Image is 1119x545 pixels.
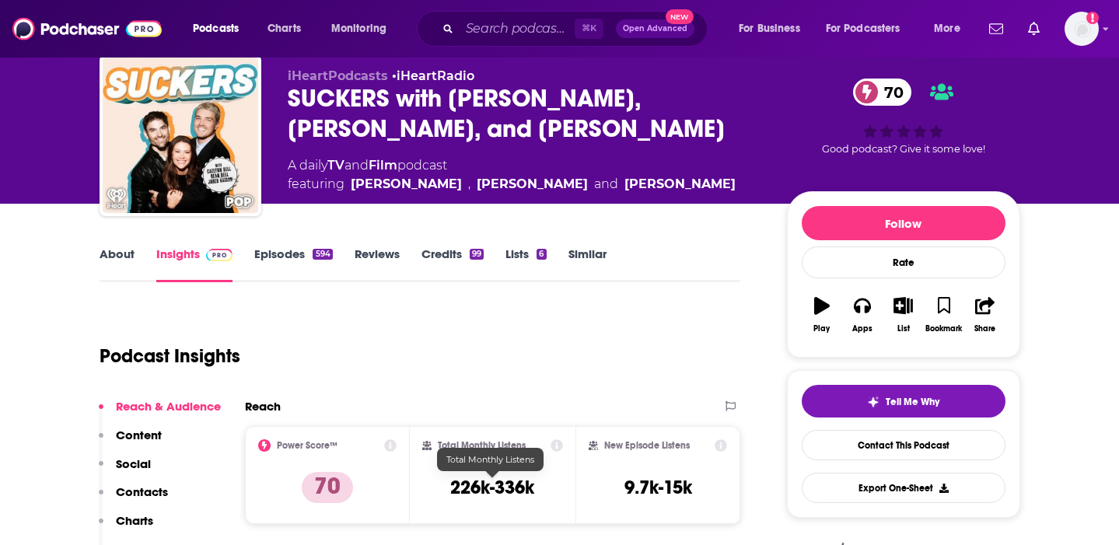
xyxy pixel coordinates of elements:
[327,158,344,173] a: TV
[802,385,1005,417] button: tell me why sparkleTell Me Why
[355,246,400,282] a: Reviews
[802,206,1005,240] button: Follow
[320,16,407,41] button: open menu
[116,456,151,471] p: Social
[116,513,153,528] p: Charts
[802,473,1005,503] button: Export One-Sheet
[288,68,388,83] span: iHeartPodcasts
[1065,12,1099,46] button: Show profile menu
[787,68,1020,166] div: 70Good podcast? Give it some love!
[99,513,153,542] button: Charts
[802,287,842,343] button: Play
[1086,12,1099,24] svg: Add a profile image
[853,79,911,106] a: 70
[1065,12,1099,46] span: Logged in as megcassidy
[288,156,736,194] div: A daily podcast
[666,9,694,24] span: New
[816,16,923,41] button: open menu
[288,175,736,194] span: featuring
[822,143,985,155] span: Good podcast? Give it some love!
[624,175,736,194] a: Jared Haibon
[392,68,474,83] span: •
[869,79,911,106] span: 70
[254,246,332,282] a: Episodes594
[99,456,151,485] button: Social
[268,18,301,40] span: Charts
[100,344,240,368] h1: Podcast Insights
[852,324,872,334] div: Apps
[842,287,883,343] button: Apps
[257,16,310,41] a: Charts
[99,399,221,428] button: Reach & Audience
[802,246,1005,278] div: Rate
[575,19,603,39] span: ⌘ K
[802,430,1005,460] a: Contact This Podcast
[450,476,534,499] h3: 226k-336k
[99,484,168,513] button: Contacts
[505,246,546,282] a: Lists6
[116,428,162,442] p: Content
[739,18,800,40] span: For Business
[594,175,618,194] span: and
[867,396,879,408] img: tell me why sparkle
[883,287,923,343] button: List
[432,11,722,47] div: Search podcasts, credits, & more...
[616,19,694,38] button: Open AdvancedNew
[116,484,168,499] p: Contacts
[934,18,960,40] span: More
[728,16,820,41] button: open menu
[438,440,526,451] h2: Total Monthly Listens
[103,58,258,213] img: SUCKERS with Caelynn Bell, Dean Bell, and Jared Haibon
[813,324,830,334] div: Play
[369,158,397,173] a: Film
[397,68,474,83] a: iHeartRadio
[351,175,462,194] a: Dean Unglert
[568,246,607,282] a: Similar
[331,18,386,40] span: Monitoring
[604,440,690,451] h2: New Episode Listens
[116,399,221,414] p: Reach & Audience
[206,249,233,261] img: Podchaser Pro
[470,249,484,260] div: 99
[193,18,239,40] span: Podcasts
[182,16,259,41] button: open menu
[826,18,900,40] span: For Podcasters
[974,324,995,334] div: Share
[99,428,162,456] button: Content
[537,249,546,260] div: 6
[964,287,1005,343] button: Share
[477,175,588,194] a: Caelynn Miller-Keyes
[468,175,470,194] span: ,
[886,396,939,408] span: Tell Me Why
[277,440,337,451] h2: Power Score™
[624,476,692,499] h3: 9.7k-15k
[245,399,281,414] h2: Reach
[1022,16,1046,42] a: Show notifications dropdown
[897,324,910,334] div: List
[983,16,1009,42] a: Show notifications dropdown
[446,454,534,465] span: Total Monthly Listens
[923,16,980,41] button: open menu
[925,324,962,334] div: Bookmark
[623,25,687,33] span: Open Advanced
[421,246,484,282] a: Credits99
[344,158,369,173] span: and
[302,472,353,503] p: 70
[100,246,135,282] a: About
[156,246,233,282] a: InsightsPodchaser Pro
[12,14,162,44] img: Podchaser - Follow, Share and Rate Podcasts
[313,249,332,260] div: 594
[1065,12,1099,46] img: User Profile
[460,16,575,41] input: Search podcasts, credits, & more...
[924,287,964,343] button: Bookmark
